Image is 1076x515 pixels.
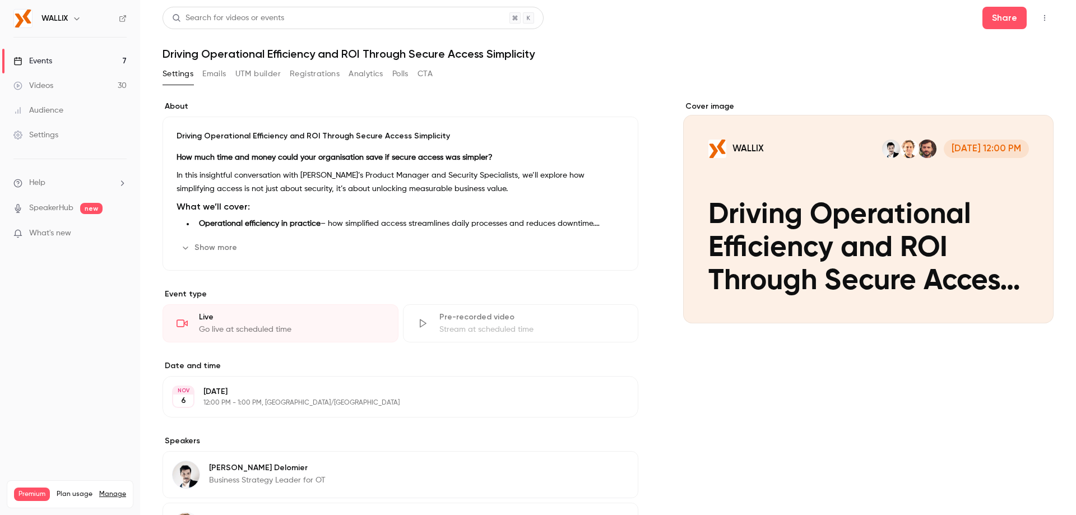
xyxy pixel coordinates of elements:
[403,304,639,342] div: Pre-recorded videoStream at scheduled time
[29,228,71,239] span: What's new
[13,177,127,189] li: help-dropdown-opener
[683,101,1054,323] section: Cover image
[194,218,624,230] li: – how simplified access streamlines daily processes and reduces downtime.
[99,490,126,499] a: Manage
[209,475,326,486] p: Business Strategy Leader for OT
[163,101,638,112] label: About
[41,13,68,24] h6: WALLIX
[14,488,50,501] span: Premium
[163,360,638,372] label: Date and time
[199,324,384,335] div: Go live at scheduled time
[172,12,284,24] div: Search for videos or events
[163,47,1054,61] h1: Driving Operational Efficiency and ROI Through Secure Access Simplicity
[29,202,73,214] a: SpeakerHub
[13,55,52,67] div: Events
[177,131,624,142] p: Driving Operational Efficiency and ROI Through Secure Access Simplicity
[80,203,103,214] span: new
[683,101,1054,112] label: Cover image
[29,177,45,189] span: Help
[163,65,193,83] button: Settings
[349,65,383,83] button: Analytics
[13,80,53,91] div: Videos
[181,395,186,406] p: 6
[13,105,63,116] div: Audience
[418,65,433,83] button: CTA
[982,7,1027,29] button: Share
[290,65,340,83] button: Registrations
[199,312,384,323] div: Live
[209,462,326,474] p: [PERSON_NAME] Delomier
[177,154,493,161] strong: How much time and money could your organisation save if secure access was simpler?
[163,435,638,447] label: Speakers
[199,220,321,228] strong: Operational efficiency in practice
[113,229,127,239] iframe: Noticeable Trigger
[439,312,625,323] div: Pre-recorded video
[163,289,638,300] p: Event type
[235,65,281,83] button: UTM builder
[203,386,579,397] p: [DATE]
[14,10,32,27] img: WALLIX
[173,461,200,488] img: Yoann Delomier
[392,65,409,83] button: Polls
[177,239,244,257] button: Show more
[177,169,624,196] p: In this insightful conversation with [PERSON_NAME]’s Product Manager and Security Specialists, we...
[439,324,625,335] div: Stream at scheduled time
[57,490,92,499] span: Plan usage
[13,129,58,141] div: Settings
[202,65,226,83] button: Emails
[173,387,193,395] div: NOV
[177,200,624,214] h3: What we’ll cover:
[163,304,398,342] div: LiveGo live at scheduled time
[203,398,579,407] p: 12:00 PM - 1:00 PM, [GEOGRAPHIC_DATA]/[GEOGRAPHIC_DATA]
[163,451,638,498] div: Yoann Delomier[PERSON_NAME] DelomierBusiness Strategy Leader for OT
